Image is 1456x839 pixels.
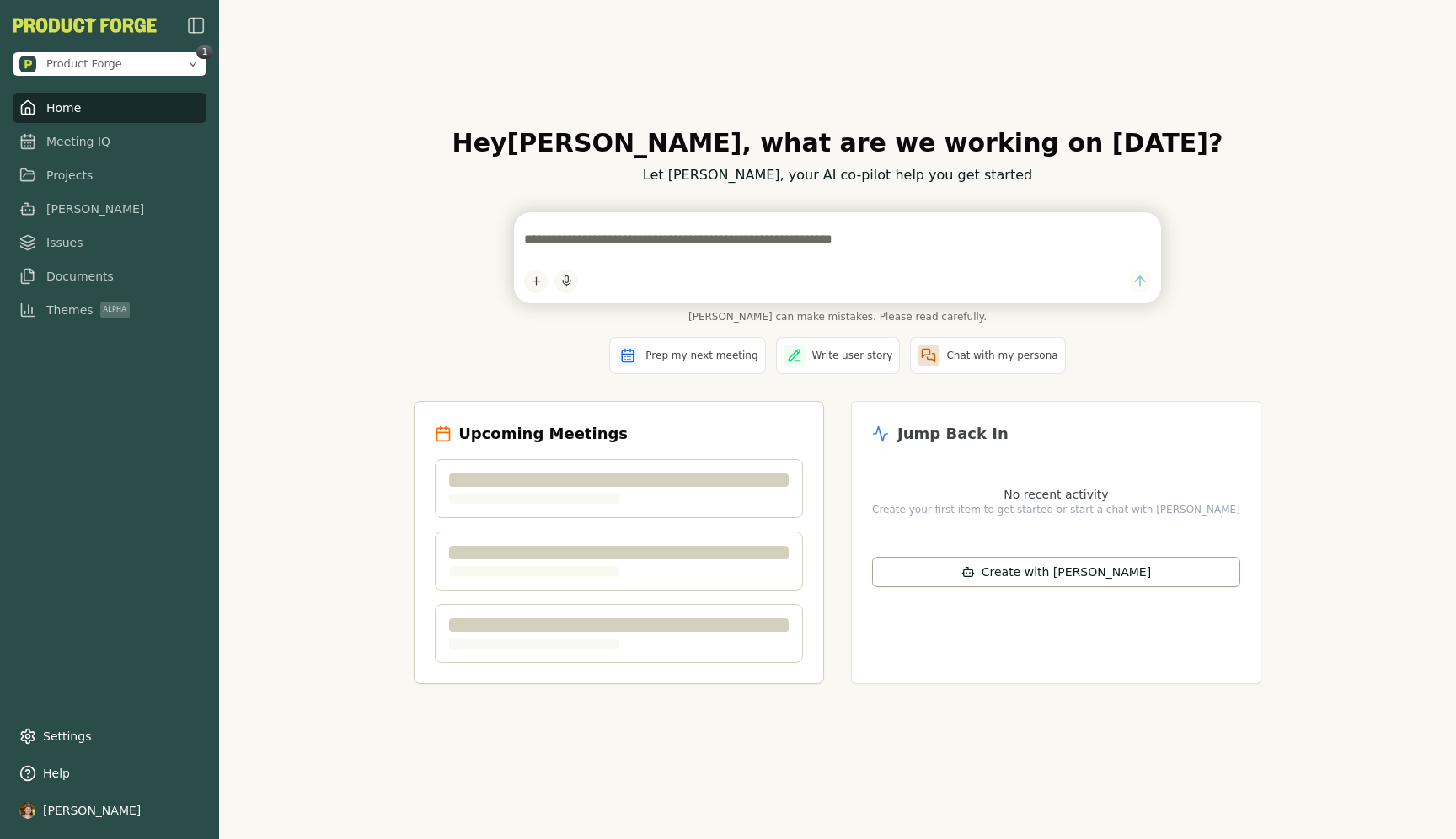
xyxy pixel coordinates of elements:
button: [PERSON_NAME] [13,795,206,826]
a: Issues [13,227,206,258]
span: Alpha [100,302,130,318]
h2: Jump Back In [897,422,1009,446]
a: Documents [13,261,206,291]
span: Chat with my persona [946,349,1057,362]
p: Create your first item to get started or start a chat with [PERSON_NAME] [872,503,1240,516]
button: Help [13,758,206,788]
span: Issues [46,234,83,251]
span: Product Forge [46,56,122,72]
span: Themes [46,302,130,318]
button: Prep my next meeting [609,337,765,374]
a: Meeting IQ [13,126,206,157]
span: Documents [46,268,114,285]
img: Product Forge [13,18,157,33]
button: Create with [PERSON_NAME] [872,557,1240,587]
a: ThemesAlpha [13,295,206,325]
span: Meeting IQ [46,133,110,150]
button: Open organization switcher [13,52,206,76]
button: Chat with my persona [910,337,1065,374]
h1: Hey [PERSON_NAME] , what are we working on [DATE]? [414,128,1261,158]
span: Prep my next meeting [645,349,757,362]
span: Projects [46,167,93,184]
p: No recent activity [872,486,1240,503]
button: PF-Logo [13,18,157,33]
p: Let [PERSON_NAME], your AI co-pilot help you get started [414,165,1261,185]
span: Create with [PERSON_NAME] [982,564,1151,580]
button: Send message [1128,270,1151,292]
span: [PERSON_NAME] can make mistakes. Please read carefully. [514,310,1161,323]
button: Add content to chat [524,270,548,293]
button: Start dictation [554,270,578,293]
span: 1 [196,45,213,59]
span: Write user story [812,349,893,362]
h2: Upcoming Meetings [458,422,628,446]
a: Projects [13,160,206,190]
a: [PERSON_NAME] [13,194,206,224]
img: sidebar [186,15,206,35]
button: Close Sidebar [186,15,206,35]
a: Home [13,93,206,123]
span: [PERSON_NAME] [46,200,144,217]
a: Settings [13,721,206,751]
span: Home [46,99,81,116]
img: profile [19,802,36,819]
img: Product Forge [19,56,36,72]
button: Write user story [776,337,901,374]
